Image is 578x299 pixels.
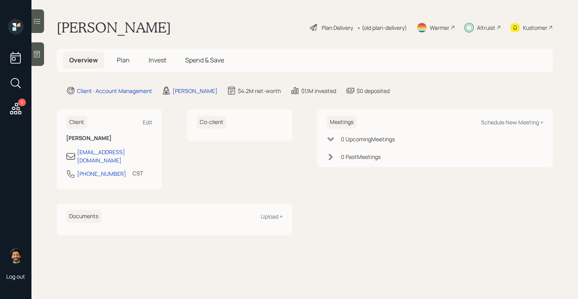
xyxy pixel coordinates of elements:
[430,24,449,32] div: Warmer
[185,56,224,64] span: Spend & Save
[301,87,336,95] div: $1.1M invested
[173,87,217,95] div: [PERSON_NAME]
[357,87,390,95] div: $0 deposited
[77,148,153,164] div: [EMAIL_ADDRESS][DOMAIN_NAME]
[477,24,495,32] div: Altruist
[8,248,24,263] img: eric-schwartz-headshot.png
[143,119,153,126] div: Edit
[66,210,101,223] h6: Documents
[341,153,381,161] div: 0 Past Meeting s
[327,116,357,129] h6: Meetings
[77,87,152,95] div: Client · Account Management
[149,56,166,64] span: Invest
[238,87,281,95] div: $4.2M net-worth
[197,116,226,129] h6: Co-client
[357,24,407,32] div: • (old plan-delivery)
[481,119,543,126] div: Schedule New Meeting +
[69,56,98,64] span: Overview
[6,273,25,280] div: Log out
[523,24,547,32] div: Kustomer
[133,169,143,177] div: CST
[57,19,171,36] h1: [PERSON_NAME]
[77,170,126,178] div: [PHONE_NUMBER]
[117,56,130,64] span: Plan
[18,98,26,106] div: 3
[341,135,395,143] div: 0 Upcoming Meeting s
[66,135,153,142] h6: [PERSON_NAME]
[261,213,283,220] div: Upload +
[66,116,87,129] h6: Client
[322,24,353,32] div: Plan Delivery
